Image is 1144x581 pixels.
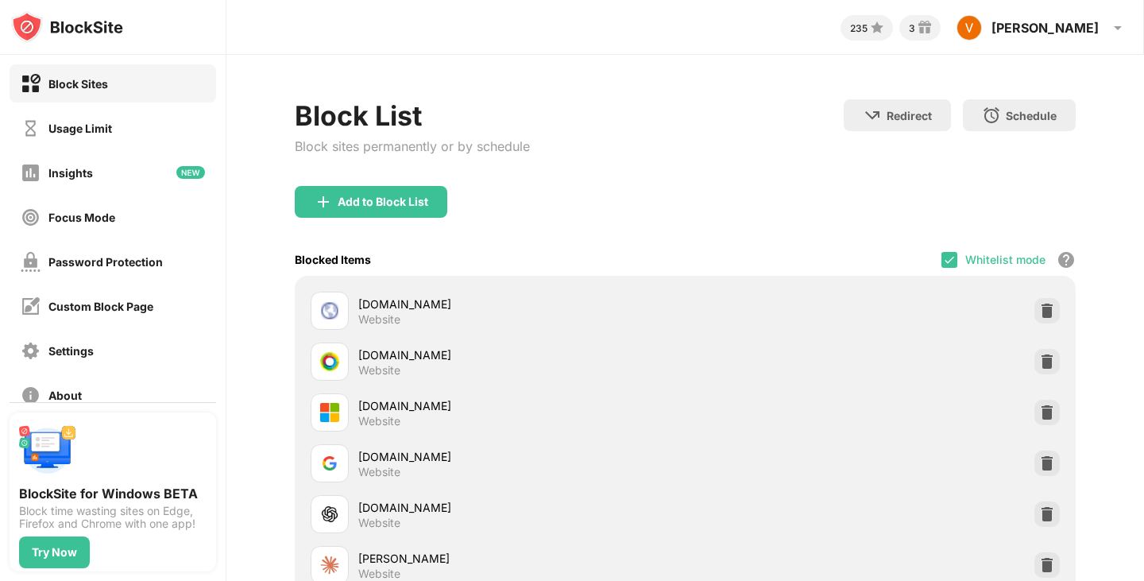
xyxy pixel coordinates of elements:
[21,385,41,405] img: about-off.svg
[295,99,530,132] div: Block List
[320,301,339,320] img: favicons
[991,20,1099,36] div: [PERSON_NAME]
[943,254,956,266] img: check.svg
[850,22,868,34] div: 235
[358,465,400,479] div: Website
[320,352,339,371] img: favicons
[21,252,41,272] img: password-protection-off.svg
[957,15,982,41] img: ACg8ocI5UcHTgw7Nf5yozqV8knNm1i7shRlHrWycK2u3nLDIWh0k2TEx=s96-c
[320,556,339,575] img: favicons
[32,546,77,559] div: Try Now
[48,211,115,224] div: Focus Mode
[21,163,41,183] img: insights-off.svg
[48,122,112,135] div: Usage Limit
[19,505,207,530] div: Block time wasting sites on Edge, Firefox and Chrome with one app!
[21,74,41,94] img: block-on.svg
[965,253,1045,266] div: Whitelist mode
[358,347,685,363] div: [DOMAIN_NAME]
[320,454,339,473] img: favicons
[358,499,685,516] div: [DOMAIN_NAME]
[868,18,887,37] img: points-small.svg
[909,22,915,34] div: 3
[11,11,123,43] img: logo-blocksite.svg
[358,312,400,327] div: Website
[358,567,400,581] div: Website
[358,516,400,530] div: Website
[48,344,94,358] div: Settings
[320,505,339,524] img: favicons
[21,296,41,316] img: customize-block-page-off.svg
[48,166,93,180] div: Insights
[21,341,41,361] img: settings-off.svg
[358,296,685,312] div: [DOMAIN_NAME]
[915,18,934,37] img: reward-small.svg
[48,77,108,91] div: Block Sites
[19,486,207,502] div: BlockSite for Windows BETA
[358,363,400,378] div: Website
[320,403,339,422] img: favicons
[1006,109,1057,122] div: Schedule
[48,389,82,402] div: About
[295,138,530,154] div: Block sites permanently or by schedule
[176,166,205,179] img: new-icon.svg
[887,109,932,122] div: Redirect
[295,253,371,266] div: Blocked Items
[48,300,153,313] div: Custom Block Page
[338,196,428,208] div: Add to Block List
[358,550,685,567] div: [PERSON_NAME]
[358,448,685,465] div: [DOMAIN_NAME]
[358,397,685,414] div: [DOMAIN_NAME]
[21,207,41,227] img: focus-off.svg
[358,414,400,428] div: Website
[19,422,76,479] img: push-desktop.svg
[21,118,41,138] img: time-usage-off.svg
[48,255,163,269] div: Password Protection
